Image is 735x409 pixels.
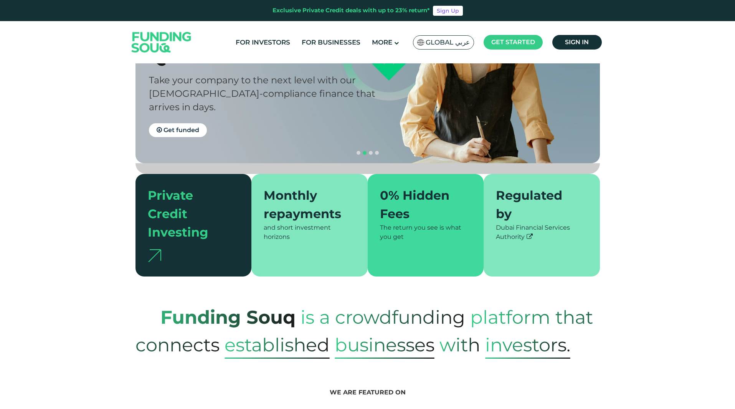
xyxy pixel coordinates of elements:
[149,73,381,87] div: Take your company to the next level with our
[335,331,434,359] span: Businesses
[485,331,570,359] span: Investors.
[135,298,593,364] span: platform that connects
[273,6,430,15] div: Exclusive Private Credit deals with up to 23% return*
[491,38,535,46] span: Get started
[148,249,161,262] img: arrow
[355,150,362,156] button: navigation
[330,389,406,396] span: We are featured on
[417,39,424,46] img: SA Flag
[225,331,330,359] span: established
[160,306,296,328] strong: Funding Souq
[164,126,199,134] span: Get funded
[300,36,362,49] a: For Businesses
[368,150,374,156] button: navigation
[234,36,292,49] a: For Investors
[426,38,470,47] span: Global عربي
[380,223,472,242] div: The return you see is what you get
[124,23,199,62] img: Logo
[496,186,578,223] div: Regulated by
[362,150,368,156] button: navigation
[148,186,230,242] div: Private Credit Investing
[301,298,465,336] span: is a crowdfunding
[374,150,380,156] button: navigation
[496,223,588,242] div: Dubai Financial Services Authority
[149,87,381,114] div: [DEMOGRAPHIC_DATA]-compliance finance that arrives in days.
[380,186,462,223] div: 0% Hidden Fees
[552,35,602,50] a: Sign in
[372,38,392,46] span: More
[565,38,589,46] span: Sign in
[149,123,207,137] a: Get funded
[439,326,480,364] span: with
[264,186,346,223] div: Monthly repayments
[433,6,463,16] a: Sign Up
[264,223,355,242] div: and short investment horizons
